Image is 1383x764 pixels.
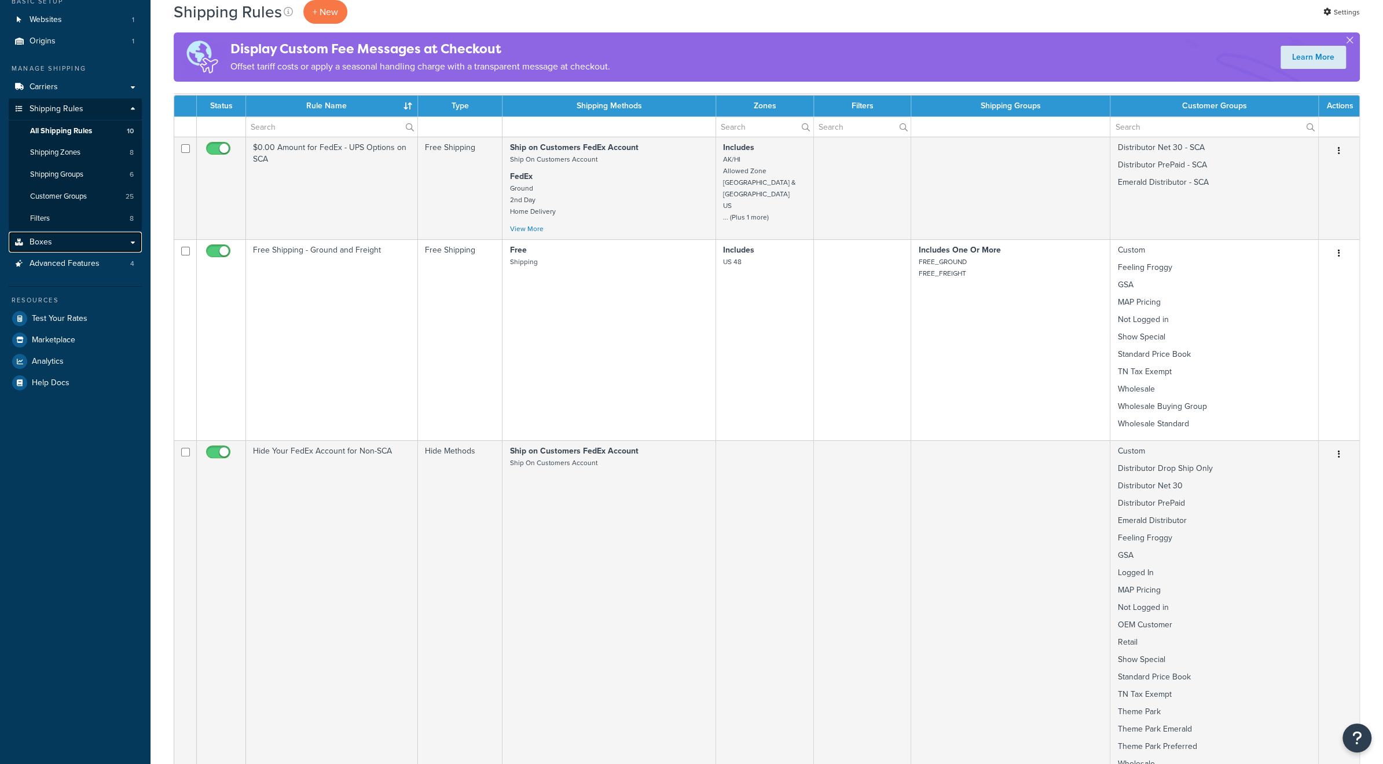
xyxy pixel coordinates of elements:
[1117,383,1311,395] p: Wholesale
[1117,349,1311,360] p: Standard Price Book
[509,154,597,165] small: Ship On Customers Account
[9,232,142,253] a: Boxes
[723,257,742,267] small: US 48
[509,141,638,153] strong: Ship on Customers FedEx Account
[30,36,56,46] span: Origins
[30,259,100,269] span: Advanced Features
[1281,46,1346,69] a: Learn More
[723,244,754,256] strong: Includes
[814,96,911,116] th: Filters
[918,257,966,279] small: FREE_GROUND FREE_FREIGHT
[9,9,142,31] a: Websites 1
[1117,689,1311,700] p: TN Tax Exempt
[9,98,142,231] li: Shipping Rules
[1117,366,1311,378] p: TN Tax Exempt
[130,148,134,158] span: 8
[9,164,142,185] a: Shipping Groups 6
[1117,723,1311,735] p: Theme Park Emerald
[246,117,417,137] input: Search
[9,120,142,142] li: All Shipping Rules
[32,378,69,388] span: Help Docs
[1117,498,1311,509] p: Distributor PrePaid
[1117,401,1311,412] p: Wholesale Buying Group
[1117,515,1311,527] p: Emerald Distributor
[418,96,503,116] th: Type
[9,295,142,305] div: Resources
[1117,297,1311,308] p: MAP Pricing
[1117,654,1311,666] p: Show Special
[1117,567,1311,579] p: Logged In
[30,15,62,25] span: Websites
[9,98,142,120] a: Shipping Rules
[30,170,83,180] span: Shipping Groups
[9,76,142,98] a: Carriers
[1117,279,1311,291] p: GSA
[1117,550,1311,561] p: GSA
[1117,602,1311,613] p: Not Logged in
[9,208,142,229] a: Filters 8
[418,137,503,239] td: Free Shipping
[814,117,911,137] input: Search
[9,372,142,393] a: Help Docs
[9,120,142,142] a: All Shipping Rules 10
[723,141,754,153] strong: Includes
[32,357,64,367] span: Analytics
[502,96,716,116] th: Shipping Methods
[130,170,134,180] span: 6
[32,335,75,345] span: Marketplace
[9,186,142,207] li: Customer Groups
[509,224,543,234] a: View More
[1117,532,1311,544] p: Feeling Froggy
[1117,619,1311,631] p: OEM Customer
[509,257,537,267] small: Shipping
[1117,159,1311,171] p: Distributor PrePaid - SCA
[1323,4,1360,20] a: Settings
[130,214,134,224] span: 8
[1110,239,1319,440] td: Custom
[30,214,50,224] span: Filters
[1117,637,1311,648] p: Retail
[174,32,230,82] img: duties-banner-06bc72dcb5fe05cb3f9472aba00be2ae8eb53ab6f0d8bb03d382ba314ac3c341.png
[1117,314,1311,326] p: Not Logged in
[509,458,597,468] small: Ship On Customers Account
[127,126,134,136] span: 10
[1117,463,1311,474] p: Distributor Drop Ship Only
[911,96,1110,116] th: Shipping Groups
[30,237,52,247] span: Boxes
[9,330,142,350] li: Marketplace
[1342,723,1371,752] button: Open Resource Center
[1110,117,1318,137] input: Search
[723,154,796,222] small: AK/HI Allowed Zone [GEOGRAPHIC_DATA] & [GEOGRAPHIC_DATA] US ... (Plus 1 more)
[716,117,813,137] input: Search
[1117,741,1311,752] p: Theme Park Preferred
[30,192,87,202] span: Customer Groups
[9,64,142,74] div: Manage Shipping
[509,183,555,217] small: Ground 2nd Day Home Delivery
[230,59,610,75] p: Offset tariff costs or apply a seasonal handling charge with a transparent message at checkout.
[130,259,134,269] span: 4
[30,104,83,114] span: Shipping Rules
[174,1,282,23] h1: Shipping Rules
[9,308,142,329] a: Test Your Rates
[918,244,1000,256] strong: Includes One Or More
[1110,137,1319,239] td: Distributor Net 30 - SCA
[246,96,418,116] th: Rule Name : activate to sort column ascending
[1117,331,1311,343] p: Show Special
[30,126,92,136] span: All Shipping Rules
[1117,671,1311,683] p: Standard Price Book
[1319,96,1359,116] th: Actions
[509,170,532,182] strong: FedEx
[246,137,418,239] td: $0.00 Amount for FedEx - UPS Options on SCA
[509,244,526,256] strong: Free
[246,239,418,440] td: Free Shipping - Ground and Freight
[1117,706,1311,718] p: Theme Park
[1110,96,1319,116] th: Customer Groups
[1117,584,1311,596] p: MAP Pricing
[132,15,134,25] span: 1
[132,36,134,46] span: 1
[230,39,610,59] h4: Display Custom Fee Messages at Checkout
